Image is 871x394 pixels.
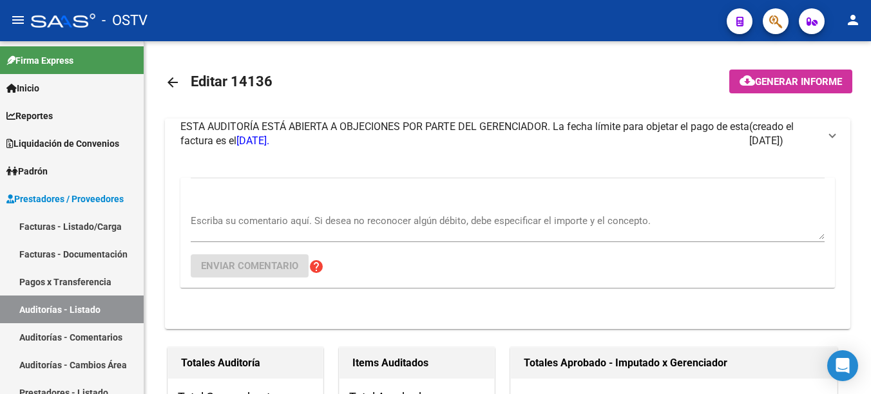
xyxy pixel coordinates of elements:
[740,73,755,88] mat-icon: cloud_download
[191,73,273,89] span: Editar 14136
[845,12,861,28] mat-icon: person
[729,70,852,93] button: Generar informe
[749,120,819,148] span: (creado el [DATE])
[181,353,310,373] h1: Totales Auditoría
[6,81,39,95] span: Inicio
[352,353,481,373] h1: Items Auditados
[236,135,269,147] span: [DATE].
[6,136,119,151] span: Liquidación de Convenios
[6,53,73,68] span: Firma Express
[191,254,309,277] button: Enviar comentario
[827,350,858,381] div: Open Intercom Messenger
[102,6,148,35] span: - OSTV
[755,76,842,88] span: Generar informe
[165,149,850,329] div: ESTA AUDITORÍA ESTÁ ABIERTA A OBJECIONES POR PARTE DEL GERENCIADOR. La fecha límite para objetar ...
[309,259,324,274] mat-icon: help
[165,118,850,149] mat-expansion-panel-header: ESTA AUDITORÍA ESTÁ ABIERTA A OBJECIONES POR PARTE DEL GERENCIADOR. La fecha límite para objetar ...
[524,353,824,373] h1: Totales Aprobado - Imputado x Gerenciador
[180,120,749,147] span: ESTA AUDITORÍA ESTÁ ABIERTA A OBJECIONES POR PARTE DEL GERENCIADOR. La fecha límite para objetar ...
[201,260,298,272] span: Enviar comentario
[6,109,53,123] span: Reportes
[165,75,180,90] mat-icon: arrow_back
[6,164,48,178] span: Padrón
[10,12,26,28] mat-icon: menu
[6,192,124,206] span: Prestadores / Proveedores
